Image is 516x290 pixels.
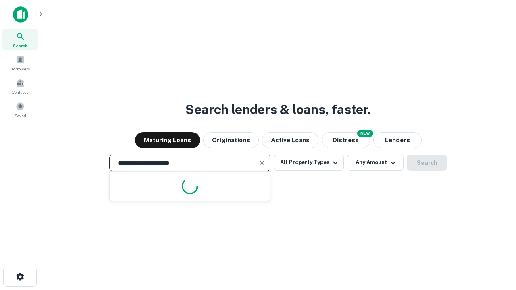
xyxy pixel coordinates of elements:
span: Borrowers [10,66,30,72]
button: All Property Types [274,155,344,171]
button: Active Loans [262,132,318,148]
button: Clear [256,157,268,168]
img: capitalize-icon.png [13,6,28,23]
a: Search [2,29,38,50]
span: Saved [15,112,26,119]
button: Maturing Loans [135,132,200,148]
span: Contacts [12,89,28,95]
span: Search [13,42,27,49]
button: Search distressed loans with lien and other non-mortgage details. [322,132,370,148]
a: Borrowers [2,52,38,74]
button: Lenders [373,132,422,148]
button: Originations [203,132,259,148]
iframe: Chat Widget [476,226,516,264]
a: Contacts [2,75,38,97]
div: NEW [357,130,373,137]
h3: Search lenders & loans, faster. [185,100,371,119]
button: Any Amount [347,155,404,171]
a: Saved [2,99,38,120]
